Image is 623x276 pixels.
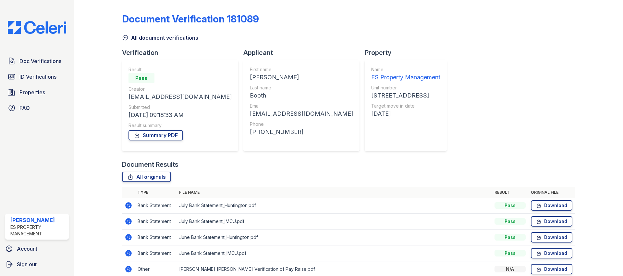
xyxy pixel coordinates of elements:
[250,91,353,100] div: Booth
[177,245,492,261] td: June Bank Statement_IMCU.pdf
[531,200,572,211] a: Download
[3,21,71,34] img: CE_Logo_Blue-a8612792a0a2168367f1c8372b55b34899dd931a85d93a1a3d3e32e68fde9ad4.png
[531,248,572,258] a: Download
[128,111,232,120] div: [DATE] 09:18:33 AM
[135,187,177,198] th: Type
[371,73,440,82] div: ES Property Management
[250,121,353,127] div: Phone
[243,48,365,57] div: Applicant
[128,92,232,101] div: [EMAIL_ADDRESS][DOMAIN_NAME]
[365,48,452,57] div: Property
[596,250,617,269] iframe: chat widget
[177,230,492,245] td: June Bank Statement_Huntington.pdf
[250,103,353,109] div: Email
[128,122,232,129] div: Result summary
[371,91,440,100] div: [STREET_ADDRESS]
[19,104,30,112] span: FAQ
[128,86,232,92] div: Creator
[19,57,61,65] span: Doc Verifications
[10,224,66,237] div: ES Property Management
[495,218,526,225] div: Pass
[122,13,259,25] div: Document Verification 181089
[19,73,56,81] span: ID Verifications
[531,216,572,227] a: Download
[492,187,528,198] th: Result
[122,160,178,169] div: Document Results
[128,104,232,111] div: Submitted
[177,214,492,230] td: July Bank Statement_IMCU.pdf
[250,66,353,73] div: First name
[17,260,37,268] span: Sign out
[371,66,440,73] div: Name
[177,187,492,198] th: File name
[19,88,45,96] span: Properties
[495,234,526,241] div: Pass
[250,85,353,91] div: Last name
[495,266,526,272] div: N/A
[10,216,66,224] div: [PERSON_NAME]
[495,202,526,209] div: Pass
[531,232,572,243] a: Download
[5,55,69,68] a: Doc Verifications
[495,250,526,256] div: Pass
[250,109,353,118] div: [EMAIL_ADDRESS][DOMAIN_NAME]
[128,73,154,83] div: Pass
[3,258,71,271] a: Sign out
[531,264,572,274] a: Download
[250,127,353,137] div: [PHONE_NUMBER]
[250,73,353,82] div: [PERSON_NAME]
[3,242,71,255] a: Account
[135,245,177,261] td: Bank Statement
[122,172,171,182] a: All originals
[122,48,243,57] div: Verification
[177,198,492,214] td: July Bank Statement_Huntington.pdf
[371,109,440,118] div: [DATE]
[5,86,69,99] a: Properties
[5,101,69,114] a: FAQ
[528,187,575,198] th: Original file
[17,245,37,253] span: Account
[122,34,198,42] a: All document verifications
[371,85,440,91] div: Unit number
[5,70,69,83] a: ID Verifications
[128,130,183,140] a: Summary PDF
[135,230,177,245] td: Bank Statement
[371,66,440,82] a: Name ES Property Management
[128,66,232,73] div: Result
[371,103,440,109] div: Target move in date
[135,198,177,214] td: Bank Statement
[135,214,177,230] td: Bank Statement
